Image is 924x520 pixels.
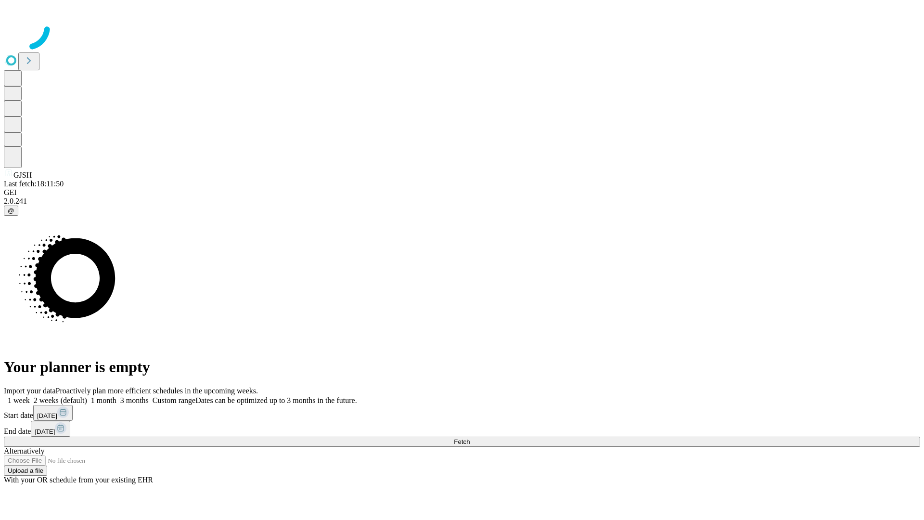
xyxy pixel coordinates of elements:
[33,405,73,421] button: [DATE]
[4,358,920,376] h1: Your planner is empty
[37,412,57,419] span: [DATE]
[4,476,153,484] span: With your OR schedule from your existing EHR
[4,421,920,437] div: End date
[4,197,920,206] div: 2.0.241
[4,188,920,197] div: GEI
[34,396,87,404] span: 2 weeks (default)
[8,396,30,404] span: 1 week
[13,171,32,179] span: GJSH
[4,437,920,447] button: Fetch
[91,396,116,404] span: 1 month
[454,438,470,445] span: Fetch
[4,405,920,421] div: Start date
[195,396,357,404] span: Dates can be optimized up to 3 months in the future.
[56,387,258,395] span: Proactively plan more efficient schedules in the upcoming weeks.
[8,207,14,214] span: @
[4,466,47,476] button: Upload a file
[120,396,149,404] span: 3 months
[153,396,195,404] span: Custom range
[35,428,55,435] span: [DATE]
[4,206,18,216] button: @
[31,421,70,437] button: [DATE]
[4,180,64,188] span: Last fetch: 18:11:50
[4,447,44,455] span: Alternatively
[4,387,56,395] span: Import your data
